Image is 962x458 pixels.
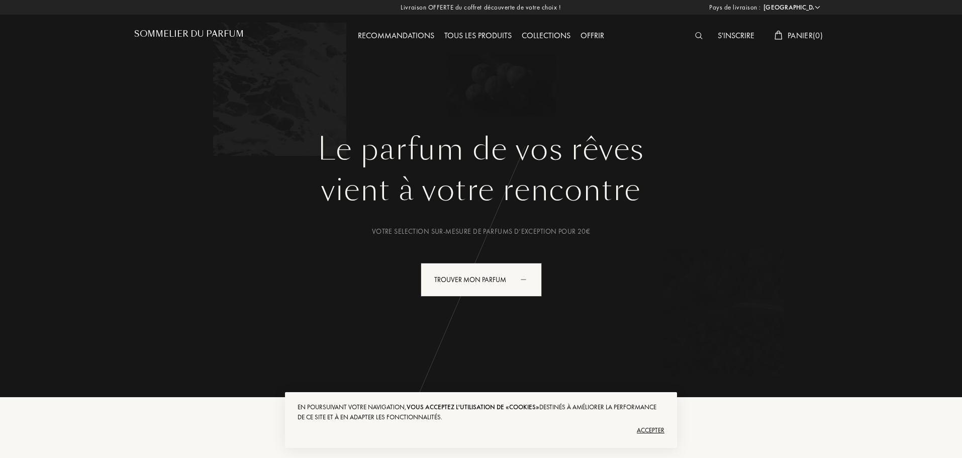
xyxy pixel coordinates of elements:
a: Trouver mon parfumanimation [413,263,549,297]
div: S'inscrire [713,30,759,43]
div: En poursuivant votre navigation, destinés à améliorer la performance de ce site et à en adapter l... [298,402,664,422]
h1: Le parfum de vos rêves [142,131,820,167]
div: Collections [517,30,575,43]
div: Offrir [575,30,609,43]
div: Accepter [298,422,664,438]
div: Recommandations [353,30,439,43]
div: Votre selection sur-mesure de parfums d’exception pour 20€ [142,226,820,237]
img: search_icn_white.svg [695,32,703,39]
a: Collections [517,30,575,41]
div: vient à votre rencontre [142,167,820,213]
span: vous acceptez l'utilisation de «cookies» [407,403,539,411]
div: Trouver mon parfum [421,263,542,297]
a: Recommandations [353,30,439,41]
img: cart_white.svg [775,31,783,40]
div: Tous les produits [439,30,517,43]
div: animation [517,269,537,289]
a: Tous les produits [439,30,517,41]
span: Pays de livraison : [709,3,761,13]
h1: Sommelier du Parfum [134,29,244,39]
span: Panier ( 0 ) [788,30,823,41]
a: Offrir [575,30,609,41]
a: Sommelier du Parfum [134,29,244,43]
a: S'inscrire [713,30,759,41]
